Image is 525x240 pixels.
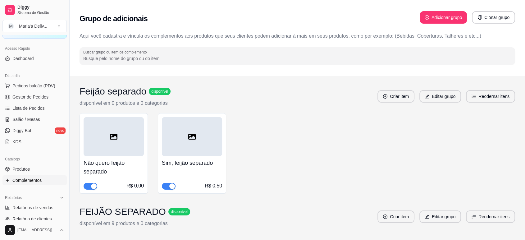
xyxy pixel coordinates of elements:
[383,94,387,99] span: plus-circle
[5,195,22,200] span: Relatórios
[8,23,14,29] span: M
[150,89,169,94] span: disponível
[83,49,149,55] label: Buscar grupo ou item de complemento
[12,94,48,100] span: Gestor de Pedidos
[84,159,144,176] h4: Não quero feijão separado
[170,209,189,214] span: disponível
[12,216,52,222] span: Relatório de clientes
[425,94,429,99] span: edit
[2,164,67,174] a: Produtos
[12,55,34,62] span: Dashboard
[383,215,387,219] span: plus-circle
[472,11,515,24] button: copyClonar grupo
[2,103,67,113] a: Lista de Pedidos
[419,90,461,103] button: editEditar grupo
[12,177,42,183] span: Complementos
[2,114,67,124] a: Salão / Mesas
[12,139,21,145] span: KDS
[477,15,482,20] span: copy
[466,90,515,103] button: ordered-listReodernar itens
[12,166,30,172] span: Produtos
[2,154,67,164] div: Catálogo
[83,55,511,62] input: Buscar grupo ou item de complemento
[2,20,67,32] button: Select a team
[205,182,222,190] div: R$ 0,50
[12,127,31,134] span: Diggy Bot
[2,175,67,185] a: Complementos
[12,83,55,89] span: Pedidos balcão (PDV)
[419,210,461,223] button: editEditar grupo
[2,203,67,213] a: Relatórios de vendas
[425,15,429,20] span: plus-circle
[420,11,467,24] button: plus-circleAdicionar grupo
[80,32,515,40] p: Aqui você cadastra e víncula os complementos aos produtos que seus clientes podem adicionar à mai...
[472,215,476,219] span: ordered-list
[2,44,67,53] div: Acesso Rápido
[466,210,515,223] button: ordered-listReodernar itens
[12,205,53,211] span: Relatórios de vendas
[2,81,67,91] button: Pedidos balcão (PDV)
[17,10,64,15] span: Sistema de Gestão
[2,92,67,102] a: Gestor de Pedidos
[2,53,67,63] a: Dashboard
[12,105,45,111] span: Lista de Pedidos
[17,5,64,10] span: Diggy
[80,86,146,97] h3: Feijão separado
[2,126,67,136] a: Diggy Botnovo
[2,214,67,224] a: Relatório de clientes
[80,14,148,24] h2: Grupo de adicionais
[2,71,67,81] div: Dia a dia
[377,90,414,103] button: plus-circleCriar item
[17,228,57,233] span: [EMAIL_ADDRESS][DOMAIN_NAME]
[425,215,429,219] span: edit
[80,206,166,217] h3: FEIJÃO SEPARADO
[2,2,67,17] a: DiggySistema de Gestão
[377,210,414,223] button: plus-circleCriar item
[162,159,222,167] h4: Sim, feijão separado
[19,23,47,29] div: Maria'a Deliv ...
[126,182,144,190] div: R$ 0,00
[80,220,190,227] p: disponível em 9 produtos e 0 categorias
[12,116,40,122] span: Salão / Mesas
[2,137,67,147] a: KDS
[472,94,476,99] span: ordered-list
[2,223,67,238] button: [EMAIL_ADDRESS][DOMAIN_NAME]
[80,99,171,107] p: disponível em 0 produtos e 0 categorias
